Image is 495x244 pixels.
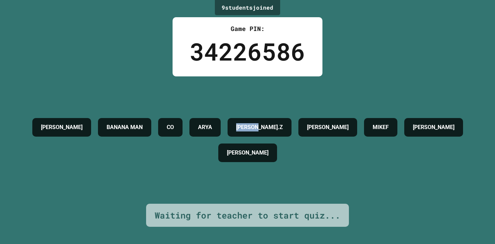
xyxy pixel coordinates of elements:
h4: CO [167,123,174,131]
div: Waiting for teacher to start quiz... [155,209,340,222]
h4: [PERSON_NAME] [41,123,82,131]
div: 34226586 [190,33,305,70]
div: Game PIN: [190,24,305,33]
h4: [PERSON_NAME] [307,123,349,131]
h4: BANANA MAN [107,123,143,131]
h4: [PERSON_NAME] [227,149,268,157]
h4: [PERSON_NAME] [413,123,454,131]
h4: MIKEF [373,123,389,131]
h4: [PERSON_NAME].Z [236,123,283,131]
h4: ARYA [198,123,212,131]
